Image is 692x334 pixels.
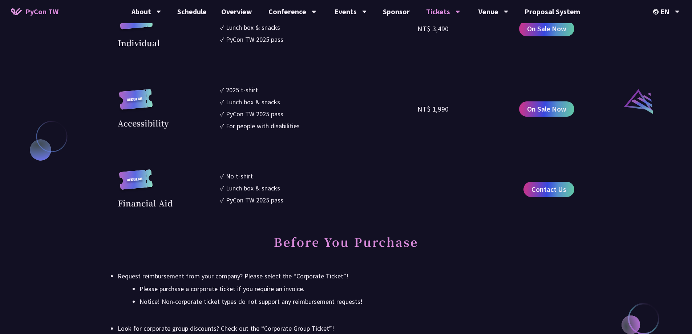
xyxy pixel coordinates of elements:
img: Locale Icon [653,9,660,15]
div: Lunch box & snacks [226,23,280,32]
div: Request reimbursement from your company? Please select the “Corporate Ticket”! [118,271,574,282]
img: regular.8f272d9.svg [118,169,154,197]
li: ✓ [220,109,418,119]
a: PyCon TW [4,3,66,21]
a: Contact Us [523,182,574,197]
img: regular.8f272d9.svg [118,89,154,117]
li: ✓ [220,23,418,32]
div: For people with disabilities [226,121,300,131]
li: ✓ [220,85,418,95]
a: On Sale Now [519,101,574,117]
span: PyCon TW [25,6,58,17]
img: Home icon of PyCon TW 2025 [11,8,22,15]
div: Lunch box & snacks [226,97,280,107]
div: Lunch box & snacks [226,183,280,193]
div: Accessibility [118,117,169,129]
span: Contact Us [531,184,566,195]
span: On Sale Now [527,104,566,114]
h2: Before You Purchase [118,227,574,267]
div: NT$ 1,990 [417,104,449,114]
div: PyCon TW 2025 pass [226,35,283,44]
div: NT$ 3,490 [417,23,449,34]
li: ✓ [220,35,418,44]
li: ✓ [220,97,418,107]
a: On Sale Now [519,21,574,36]
div: Individual [118,37,160,49]
li: Notice! Non-corporate ticket types do not support any reimbursement requests! [139,296,574,307]
li: Please purchase a corporate ticket if you require an invoice. [139,283,574,294]
div: No t-shirt [226,171,253,181]
li: ✓ [220,171,418,181]
li: ✓ [220,183,418,193]
div: PyCon TW 2025 pass [226,109,283,119]
span: On Sale Now [527,23,566,34]
li: ✓ [220,121,418,131]
li: ✓ [220,195,418,205]
div: 2025 t-shirt [226,85,258,95]
div: Look for corporate group discounts? Check out the “Corporate Group Ticket”! [118,323,574,334]
div: Financial Aid [118,197,173,209]
div: PyCon TW 2025 pass [226,195,283,205]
